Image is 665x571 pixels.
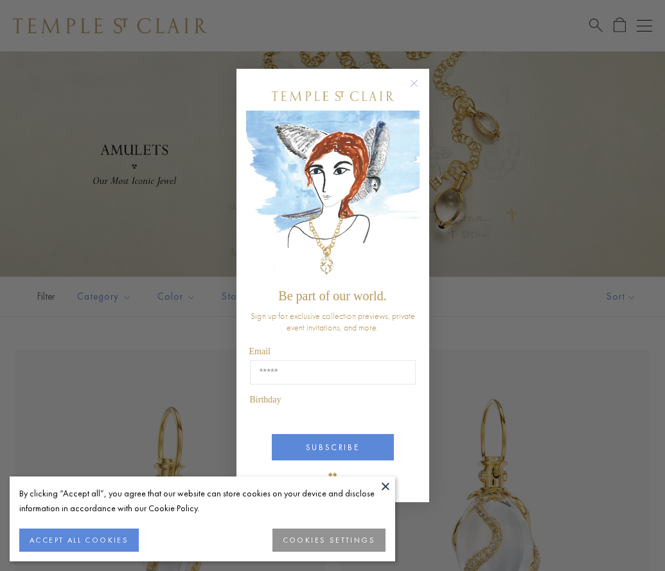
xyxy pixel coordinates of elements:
div: By clicking “Accept all”, you agree that our website can store cookies on your device and disclos... [19,486,386,516]
button: ACCEPT ALL COOKIES [19,529,139,552]
button: Close dialog [412,82,429,98]
span: Birthday [250,395,281,404]
span: Email [249,347,270,356]
button: COOKIES SETTINGS [272,529,386,552]
input: Email [250,360,416,385]
span: Sign up for exclusive collection previews, private event invitations, and more. [251,310,415,333]
img: c4a9eb12-d91a-4d4a-8ee0-386386f4f338.jpeg [246,111,420,282]
img: Temple St. Clair [272,91,394,101]
button: SUBSCRIBE [272,434,394,460]
span: Be part of our world. [278,289,386,303]
img: TSC [320,464,346,489]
